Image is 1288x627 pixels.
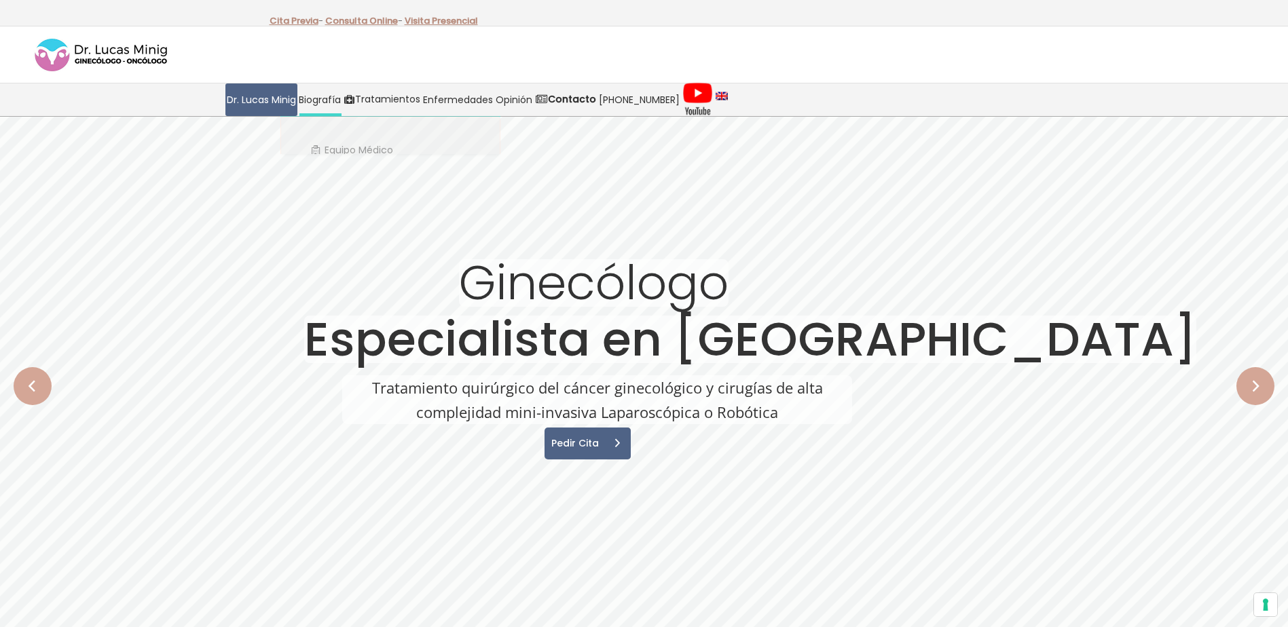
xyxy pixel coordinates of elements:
a: Consulta Online [325,14,398,27]
span: Tratamientos [355,92,420,107]
a: Opinión [494,83,534,116]
a: Visita Presencial [405,14,478,27]
a: Tratamientos [342,83,422,116]
a: Cita Previa [270,14,318,27]
span: Opinión [496,92,532,108]
span: [PHONE_NUMBER] [599,92,680,108]
p: - [325,12,403,30]
a: Contacto [534,83,597,116]
a: Dr. Lucas Minig [225,83,297,116]
a: [PHONE_NUMBER] [597,83,681,116]
span: Equipo Médico [325,143,393,157]
img: Videos Youtube Ginecología [682,83,713,117]
rs-layer: Ginecólogo [459,259,729,307]
span: Dr. Lucas Minig [227,92,296,108]
img: language english [716,92,728,100]
button: Sus preferencias de consentimiento para tecnologías de seguimiento [1254,593,1277,616]
p: - [270,12,323,30]
a: Equipo Médico [281,138,500,163]
rs-layer: Tratamiento quirúrgico del cáncer ginecológico y cirugías de alta complejidad mini-invasiva Lapar... [342,375,852,424]
span: Enfermedades [423,92,493,108]
rs-layer: Especialista en [GEOGRAPHIC_DATA] [304,316,1196,363]
strong: Contacto [548,92,596,106]
span: Pedir Cita [545,438,602,448]
a: Biografía [297,83,342,116]
a: Enfermedades [422,83,494,116]
a: language english [714,83,729,116]
a: Videos Youtube Ginecología [681,83,714,116]
a: Pedir Cita [545,427,631,459]
span: Biografía [299,92,341,108]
